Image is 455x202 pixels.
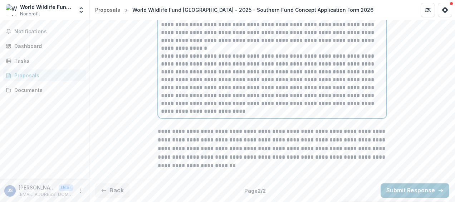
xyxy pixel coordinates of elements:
[92,5,123,15] a: Proposals
[6,4,17,16] img: World Wildlife Fund Canada
[14,42,80,50] div: Dashboard
[19,191,73,198] p: [EMAIL_ADDRESS][DOMAIN_NAME]
[421,3,435,17] button: Partners
[3,26,86,37] button: Notifications
[244,187,266,194] p: Page 2 / 2
[8,188,13,193] div: Joanne Steel
[14,86,80,94] div: Documents
[92,5,376,15] nav: breadcrumb
[3,84,86,96] a: Documents
[76,3,86,17] button: Open entity switcher
[20,3,73,11] div: World Wildlife Fund [GEOGRAPHIC_DATA]
[3,40,86,52] a: Dashboard
[76,187,85,195] button: More
[14,57,80,64] div: Tasks
[438,3,452,17] button: Get Help
[20,11,40,17] span: Nonprofit
[14,29,83,35] span: Notifications
[95,183,129,198] button: Back
[132,6,373,14] div: World Wildlife Fund [GEOGRAPHIC_DATA] - 2025 - Southern Fund Concept Application Form 2026
[14,72,80,79] div: Proposals
[19,184,56,191] p: [PERSON_NAME]
[95,6,120,14] div: Proposals
[3,55,86,67] a: Tasks
[381,183,449,198] button: Submit Response
[3,69,86,81] a: Proposals
[59,184,73,191] p: User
